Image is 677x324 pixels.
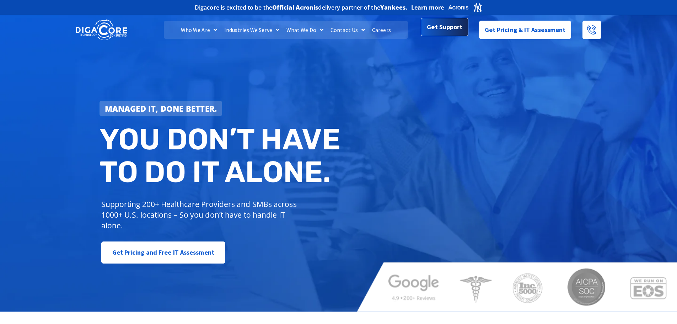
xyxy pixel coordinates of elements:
a: Who We Are [177,21,221,39]
img: Acronis [448,2,483,12]
a: Careers [369,21,394,39]
a: Managed IT, done better. [100,101,222,116]
span: Get Support [427,20,462,34]
a: Industries We Serve [221,21,283,39]
h2: You don’t have to do IT alone. [100,123,344,188]
p: Supporting 200+ Healthcare Providers and SMBs across 1000+ U.S. locations – So you don’t have to ... [101,199,300,231]
b: Yankees. [380,4,408,11]
a: What We Do [283,21,327,39]
span: Get Pricing & IT Assessment [485,23,566,37]
h2: Digacore is excited to be the delivery partner of the [195,5,408,10]
a: Contact Us [327,21,369,39]
a: Learn more [411,4,444,11]
nav: Menu [164,21,408,39]
a: Get Pricing & IT Assessment [479,21,571,39]
a: Get Support [421,18,468,36]
a: Get Pricing and Free IT Assessment [101,241,225,264]
b: Official Acronis [272,4,318,11]
span: Get Pricing and Free IT Assessment [112,245,214,260]
img: DigaCore Technology Consulting [76,19,127,41]
strong: Managed IT, done better. [105,103,217,114]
